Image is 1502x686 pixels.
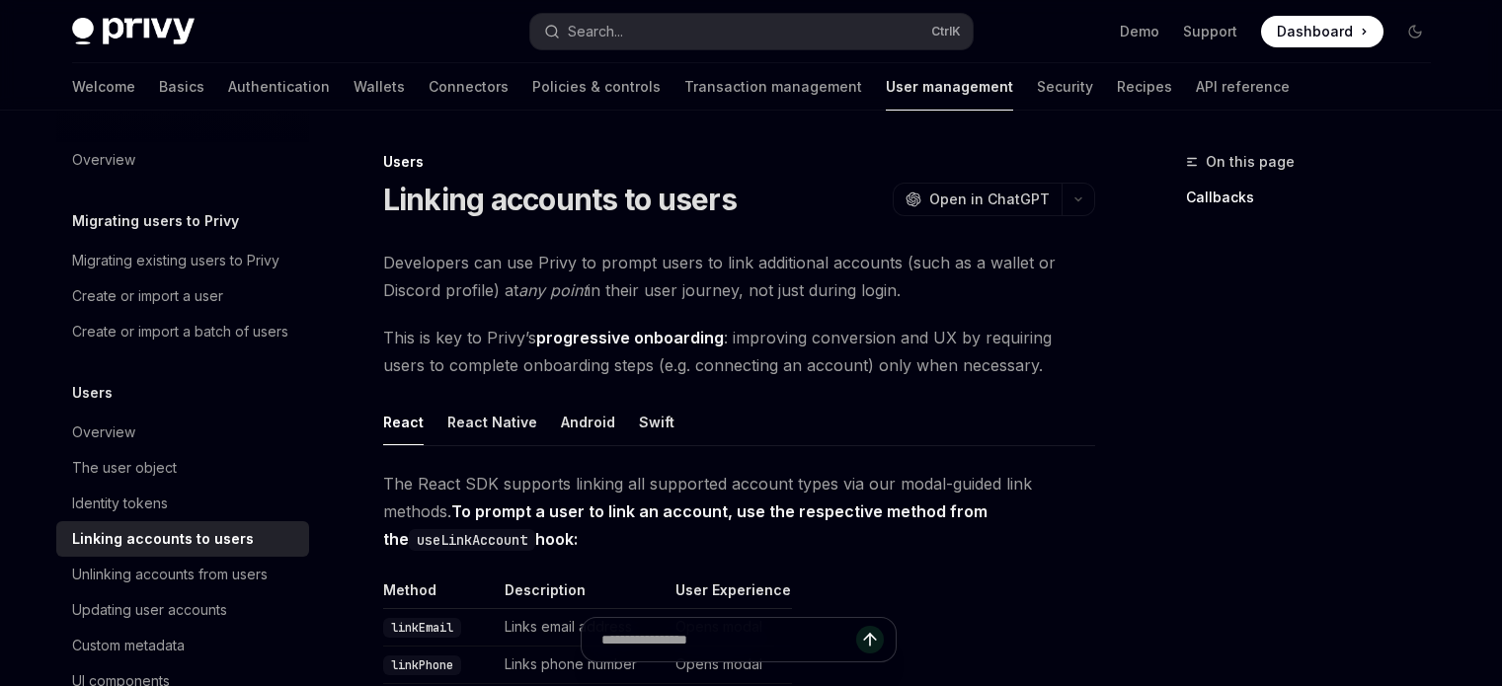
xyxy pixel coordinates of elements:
[429,63,509,111] a: Connectors
[1277,22,1353,41] span: Dashboard
[56,314,309,349] a: Create or import a batch of users
[497,609,668,647] td: Links email address
[56,142,309,178] a: Overview
[72,63,135,111] a: Welcome
[668,580,792,609] th: User Experience
[536,328,724,347] strong: progressive onboarding
[893,183,1062,216] button: Open in ChatGPT
[383,399,424,445] button: React
[72,634,185,657] div: Custom metadata
[72,598,227,622] div: Updating user accounts
[568,20,623,43] div: Search...
[72,18,195,45] img: dark logo
[56,278,309,314] a: Create or import a user
[530,14,973,49] button: Search...CtrlK
[228,63,330,111] a: Authentication
[56,628,309,663] a: Custom metadata
[1206,150,1295,174] span: On this page
[72,148,135,172] div: Overview
[1037,63,1093,111] a: Security
[929,190,1050,209] span: Open in ChatGPT
[72,527,254,551] div: Linking accounts to users
[383,501,988,549] strong: To prompt a user to link an account, use the respective method from the hook:
[56,486,309,521] a: Identity tokens
[383,249,1095,304] span: Developers can use Privy to prompt users to link additional accounts (such as a wallet or Discord...
[931,24,961,39] span: Ctrl K
[886,63,1013,111] a: User management
[447,399,537,445] button: React Native
[72,320,288,343] div: Create or import a batch of users
[56,243,309,278] a: Migrating existing users to Privy
[383,152,1095,172] div: Users
[72,209,239,233] h5: Migrating users to Privy
[1117,63,1172,111] a: Recipes
[1120,22,1159,41] a: Demo
[1183,22,1237,41] a: Support
[72,492,168,515] div: Identity tokens
[72,456,177,480] div: The user object
[497,580,668,609] th: Description
[409,529,535,551] code: useLinkAccount
[1399,16,1431,47] button: Toggle dark mode
[684,63,862,111] a: Transaction management
[561,399,615,445] button: Android
[56,415,309,450] a: Overview
[1196,63,1290,111] a: API reference
[56,592,309,628] a: Updating user accounts
[72,284,223,308] div: Create or import a user
[856,626,884,653] button: Send message
[383,580,497,609] th: Method
[1261,16,1383,47] a: Dashboard
[354,63,405,111] a: Wallets
[56,521,309,557] a: Linking accounts to users
[72,563,268,586] div: Unlinking accounts from users
[383,182,737,217] h1: Linking accounts to users
[532,63,661,111] a: Policies & controls
[56,557,309,592] a: Unlinking accounts from users
[56,450,309,486] a: The user object
[72,420,135,444] div: Overview
[72,249,279,272] div: Migrating existing users to Privy
[159,63,204,111] a: Basics
[518,280,588,300] em: any point
[668,609,792,647] td: Opens modal
[383,470,1095,553] span: The React SDK supports linking all supported account types via our modal-guided link methods.
[639,399,674,445] button: Swift
[601,618,856,661] input: Ask a question...
[72,381,113,405] h5: Users
[1186,182,1447,213] a: Callbacks
[383,324,1095,379] span: This is key to Privy’s : improving conversion and UX by requiring users to complete onboarding st...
